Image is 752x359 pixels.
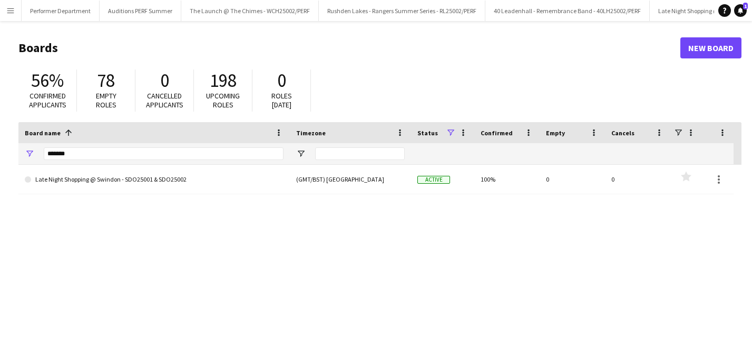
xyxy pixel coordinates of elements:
span: 0 [277,69,286,92]
span: 198 [210,69,237,92]
span: Cancels [611,129,634,137]
span: Roles [DATE] [271,91,292,109]
span: 78 [97,69,115,92]
div: 0 [605,165,670,194]
span: 1 [743,3,748,9]
a: New Board [680,37,741,58]
h1: Boards [18,40,680,56]
a: 1 [734,4,747,17]
a: Late Night Shopping @ Swindon - SDO25001 & SDO25002 [25,165,284,194]
input: Board name Filter Input [44,147,284,160]
div: (GMT/BST) [GEOGRAPHIC_DATA] [290,165,411,194]
span: Empty roles [96,91,116,109]
span: Active [417,176,450,184]
span: Upcoming roles [206,91,240,109]
span: 0 [160,69,169,92]
span: Timezone [296,129,326,137]
button: Open Filter Menu [296,149,306,158]
span: Confirmed applicants [29,91,66,109]
button: Auditions PERF Summer [100,1,181,21]
span: Empty [546,129,565,137]
input: Timezone Filter Input [315,147,405,160]
button: The Launch @ The Chimes - WCH25002/PERF [181,1,319,21]
span: Confirmed [481,129,513,137]
div: 0 [540,165,605,194]
span: Cancelled applicants [146,91,183,109]
div: 100% [474,165,540,194]
span: Status [417,129,438,137]
span: Board name [25,129,61,137]
button: Open Filter Menu [25,149,34,158]
button: 40 Leadenhall - Remembrance Band - 40LH25002/PERF [485,1,650,21]
span: 56% [31,69,64,92]
button: Performer Department [22,1,100,21]
button: Rushden Lakes - Rangers Summer Series - RL25002/PERF [319,1,485,21]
